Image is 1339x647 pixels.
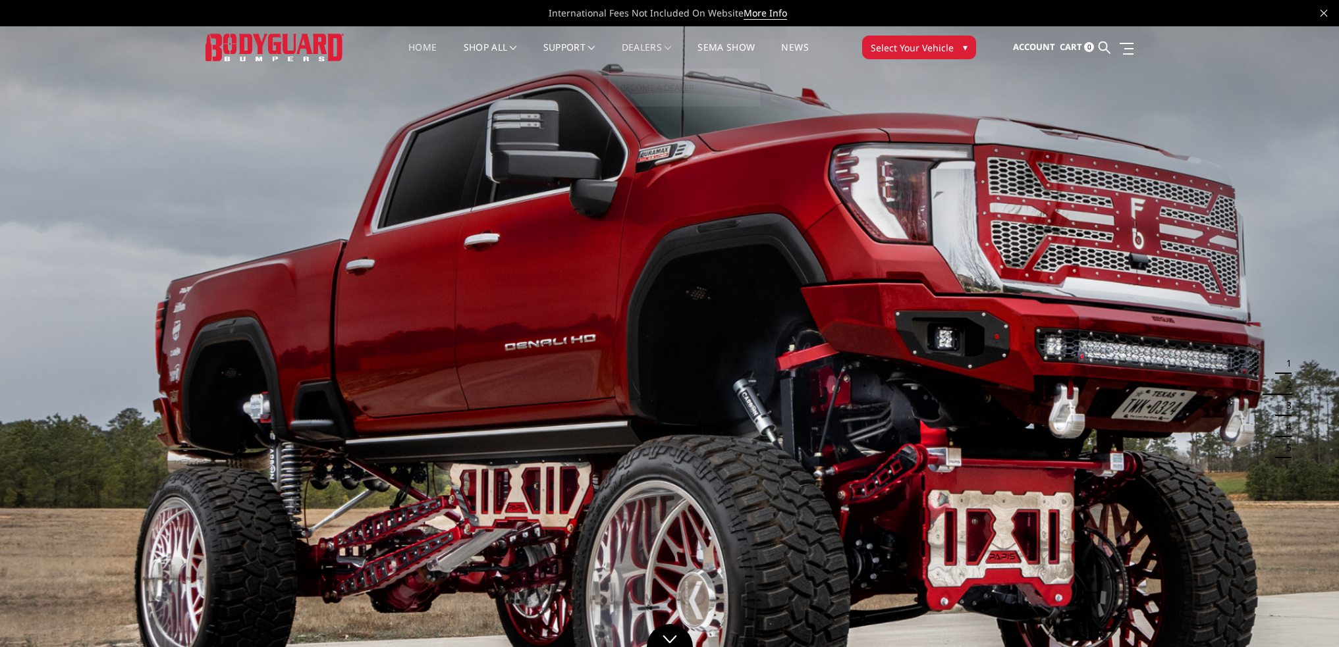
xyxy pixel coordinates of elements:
a: News [781,43,808,68]
iframe: Chat Widget [1273,584,1339,647]
span: ▾ [963,40,968,54]
a: Support [543,43,595,68]
a: SEMA Show [697,43,755,68]
img: BODYGUARD BUMPERS [205,34,344,61]
a: Home [408,43,437,68]
button: 1 of 5 [1278,353,1292,374]
button: 4 of 5 [1278,416,1292,437]
button: 5 of 5 [1278,437,1292,458]
button: 3 of 5 [1278,395,1292,416]
a: More Info [744,7,787,20]
a: Dealers [622,43,672,68]
a: Cart 0 [1060,30,1094,65]
span: Cart [1060,41,1082,53]
span: 0 [1084,42,1094,52]
span: Select Your Vehicle [871,41,954,55]
span: Account [1013,41,1055,53]
a: Become a Dealer [614,75,755,100]
a: Click to Down [647,624,693,647]
a: Account [1013,30,1055,65]
button: 2 of 5 [1278,374,1292,395]
a: shop all [464,43,517,68]
button: Select Your Vehicle [862,36,976,59]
